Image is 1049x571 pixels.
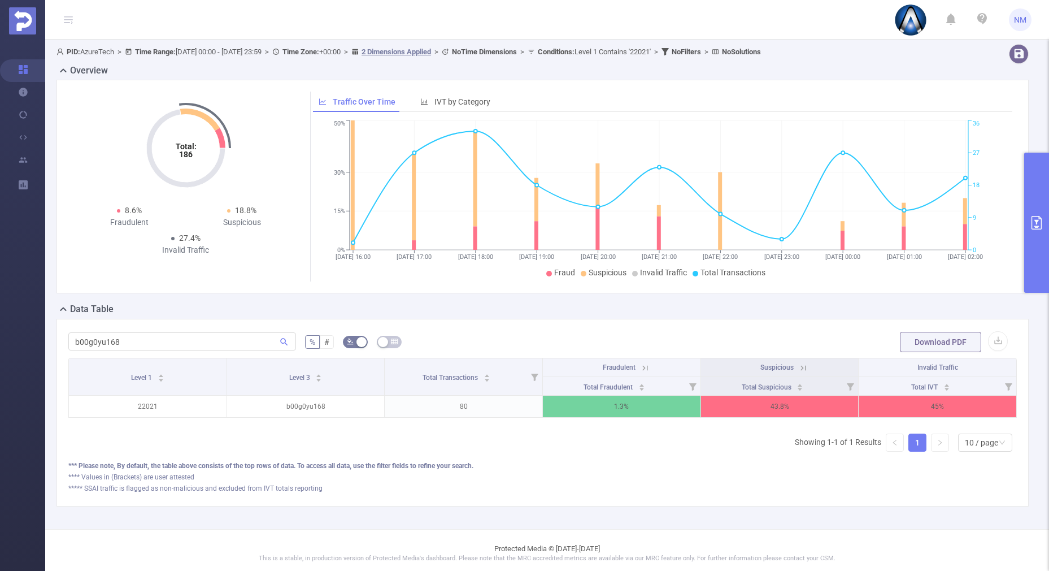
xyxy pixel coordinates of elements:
tspan: 0 [973,246,976,254]
span: IVT by Category [434,97,490,106]
span: 27.4% [179,233,201,243]
span: > [114,47,125,56]
i: Filter menu [685,377,700,395]
div: **** Values in (Brackets) are user attested [68,472,1017,482]
span: Total Fraudulent [584,383,634,391]
p: 1.3% [543,396,700,417]
i: icon: caret-down [943,386,950,390]
i: icon: caret-down [484,377,490,380]
tspan: [DATE] 19:00 [519,253,554,261]
tspan: [DATE] 20:00 [580,253,615,261]
li: Next Page [931,434,949,452]
div: Sort [484,373,490,379]
tspan: [DATE] 01:00 [886,253,921,261]
i: icon: user [56,48,67,55]
u: 2 Dimensions Applied [362,47,431,56]
i: icon: caret-up [639,382,645,386]
i: icon: down [999,439,1006,447]
tspan: 36 [973,120,980,128]
tspan: [DATE] 17:00 [397,253,432,261]
span: Level 1 Contains '22021' [538,47,651,56]
span: 18.8% [235,206,256,215]
i: icon: caret-down [639,386,645,390]
b: Time Range: [135,47,176,56]
i: icon: right [937,439,943,446]
span: Fraudulent [603,364,636,371]
span: Fraud [554,268,575,277]
b: No Solutions [722,47,761,56]
tspan: 27 [973,149,980,157]
p: 22021 [69,396,227,417]
span: Suspicious [589,268,626,277]
tspan: [DATE] 18:00 [458,253,493,261]
span: > [701,47,712,56]
b: Conditions : [538,47,574,56]
div: Sort [638,382,645,389]
div: Suspicious [186,217,299,228]
div: Invalid Traffic [129,244,242,256]
i: Filter menu [1000,377,1016,395]
p: 80 [385,396,542,417]
div: Fraudulent [73,217,186,228]
span: Traffic Over Time [333,97,395,106]
i: icon: caret-down [797,386,803,390]
button: Download PDF [900,332,981,352]
span: > [517,47,528,56]
li: Showing 1-1 of 1 Results [795,434,881,452]
div: 10 / page [965,434,998,451]
i: icon: caret-up [158,373,164,376]
tspan: [DATE] 16:00 [336,253,371,261]
tspan: 50% [334,120,345,128]
b: PID: [67,47,80,56]
i: icon: caret-up [797,382,803,386]
span: > [341,47,351,56]
i: icon: bg-colors [347,338,354,345]
div: Sort [158,373,164,379]
span: Suspicious [760,364,794,371]
tspan: 18 [973,182,980,189]
span: Total IVT [911,383,939,391]
span: Total Transactions [423,374,480,382]
i: Filter menu [526,358,542,395]
span: % [310,338,315,347]
li: 1 [908,434,926,452]
i: Filter menu [842,377,858,395]
tspan: Total: [175,142,196,151]
span: Total Transactions [700,268,765,277]
span: Level 1 [131,374,154,382]
tspan: 0% [337,246,345,254]
p: 43.8% [701,396,859,417]
tspan: [DATE] 22:00 [703,253,738,261]
i: icon: left [891,439,898,446]
li: Previous Page [886,434,904,452]
div: *** Please note, By default, the table above consists of the top rows of data. To access all data... [68,461,1017,471]
p: b00g0yu168 [227,396,385,417]
b: Time Zone: [282,47,319,56]
div: Sort [943,382,950,389]
i: icon: bar-chart [420,98,428,106]
tspan: [DATE] 23:00 [764,253,799,261]
tspan: 15% [334,207,345,215]
tspan: [DATE] 00:00 [825,253,860,261]
h2: Overview [70,64,108,77]
span: NM [1014,8,1026,31]
b: No Time Dimensions [452,47,517,56]
p: 45% [859,396,1016,417]
i: icon: caret-down [316,377,322,380]
a: 1 [909,434,926,451]
b: No Filters [672,47,701,56]
span: Invalid Traffic [640,268,687,277]
tspan: [DATE] 21:00 [642,253,677,261]
i: icon: caret-up [943,382,950,386]
span: > [262,47,272,56]
img: Protected Media [9,7,36,34]
tspan: 30% [334,169,345,176]
i: icon: caret-up [316,373,322,376]
i: icon: table [391,338,398,345]
input: Search... [68,332,296,351]
div: Sort [796,382,803,389]
span: AzureTech [DATE] 00:00 - [DATE] 23:59 +00:00 [56,47,761,56]
span: 8.6% [125,206,142,215]
i: icon: caret-up [484,373,490,376]
tspan: 9 [973,214,976,222]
